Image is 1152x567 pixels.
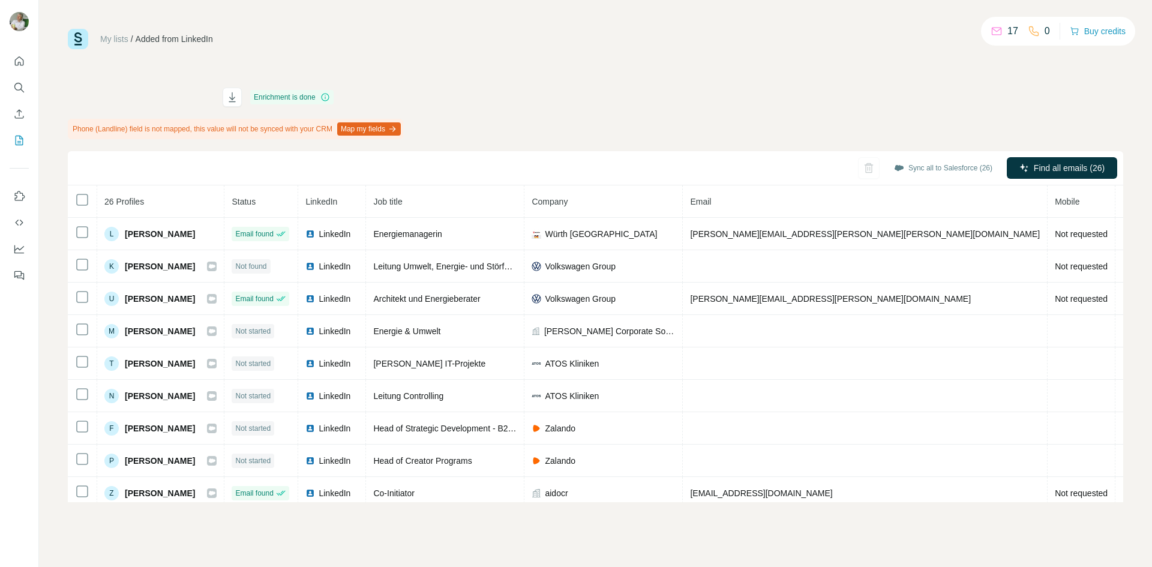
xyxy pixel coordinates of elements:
[544,325,676,337] span: [PERSON_NAME] Corporate Solutions
[305,294,315,304] img: LinkedIn logo
[690,197,711,206] span: Email
[1055,294,1108,304] span: Not requested
[305,456,315,466] img: LinkedIn logo
[125,260,195,272] span: [PERSON_NAME]
[1055,488,1108,498] span: Not requested
[104,389,119,403] div: N
[104,454,119,468] div: P
[373,197,402,206] span: Job title
[305,229,315,239] img: LinkedIn logo
[10,185,29,207] button: Use Surfe on LinkedIn
[235,488,273,499] span: Email found
[319,487,350,499] span: LinkedIn
[373,424,608,433] span: Head of Strategic Development - B2B / ZEOS Return Solutions
[373,391,443,401] span: Leitung Controlling
[1045,24,1050,38] p: 0
[1055,197,1079,206] span: Mobile
[125,487,195,499] span: [PERSON_NAME]
[250,90,334,104] div: Enrichment is done
[10,212,29,233] button: Use Surfe API
[10,265,29,286] button: Feedback
[532,262,541,271] img: company-logo
[10,238,29,260] button: Dashboard
[373,326,440,336] span: Energie & Umwelt
[545,260,616,272] span: Volkswagen Group
[690,294,971,304] span: [PERSON_NAME][EMAIL_ADDRESS][PERSON_NAME][DOMAIN_NAME]
[125,293,195,305] span: [PERSON_NAME]
[532,359,541,368] img: company-logo
[319,260,350,272] span: LinkedIn
[532,197,568,206] span: Company
[10,77,29,98] button: Search
[305,424,315,433] img: LinkedIn logo
[104,292,119,306] div: U
[305,391,315,401] img: LinkedIn logo
[690,488,832,498] span: [EMAIL_ADDRESS][DOMAIN_NAME]
[319,422,350,434] span: LinkedIn
[305,197,337,206] span: LinkedIn
[235,261,266,272] span: Not found
[235,229,273,239] span: Email found
[235,423,271,434] span: Not started
[305,262,315,271] img: LinkedIn logo
[1007,24,1018,38] p: 17
[373,262,562,271] span: Leitung Umwelt, Energie- und Störfallmanagement
[104,421,119,436] div: F
[305,488,315,498] img: LinkedIn logo
[373,359,485,368] span: [PERSON_NAME] IT-Projekte
[532,229,541,239] img: company-logo
[235,293,273,304] span: Email found
[532,391,541,401] img: company-logo
[1070,23,1126,40] button: Buy credits
[532,294,541,304] img: company-logo
[337,122,401,136] button: Map my fields
[125,228,195,240] span: [PERSON_NAME]
[373,294,480,304] span: Architekt und Energieberater
[68,88,212,107] h1: Added from LinkedIn
[373,488,414,498] span: Co-Initiator
[319,293,350,305] span: LinkedIn
[10,130,29,151] button: My lists
[319,455,350,467] span: LinkedIn
[131,33,133,45] li: /
[68,119,403,139] div: Phone (Landline) field is not mapped, this value will not be synced with your CRM
[545,487,568,499] span: aidocr
[545,422,575,434] span: Zalando
[373,456,472,466] span: Head of Creator Programs
[319,228,350,240] span: LinkedIn
[545,358,599,370] span: ATOS Kliniken
[532,424,541,433] img: company-logo
[136,33,213,45] div: Added from LinkedIn
[319,390,350,402] span: LinkedIn
[125,455,195,467] span: [PERSON_NAME]
[104,259,119,274] div: K
[100,34,128,44] a: My lists
[305,359,315,368] img: LinkedIn logo
[545,455,575,467] span: Zalando
[125,358,195,370] span: [PERSON_NAME]
[235,391,271,401] span: Not started
[104,486,119,500] div: Z
[68,29,88,49] img: Surfe Logo
[235,358,271,369] span: Not started
[104,197,144,206] span: 26 Profiles
[1034,162,1105,174] span: Find all emails (26)
[1007,157,1117,179] button: Find all emails (26)
[690,229,1040,239] span: [PERSON_NAME][EMAIL_ADDRESS][PERSON_NAME][PERSON_NAME][DOMAIN_NAME]
[305,326,315,336] img: LinkedIn logo
[532,456,541,466] img: company-logo
[373,229,442,239] span: Energiemanagerin
[545,228,657,240] span: Würth [GEOGRAPHIC_DATA]
[235,455,271,466] span: Not started
[545,293,616,305] span: Volkswagen Group
[1055,229,1108,239] span: Not requested
[1055,262,1108,271] span: Not requested
[104,227,119,241] div: L
[319,358,350,370] span: LinkedIn
[125,390,195,402] span: [PERSON_NAME]
[545,390,599,402] span: ATOS Kliniken
[319,325,350,337] span: LinkedIn
[10,103,29,125] button: Enrich CSV
[10,12,29,31] img: Avatar
[235,326,271,337] span: Not started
